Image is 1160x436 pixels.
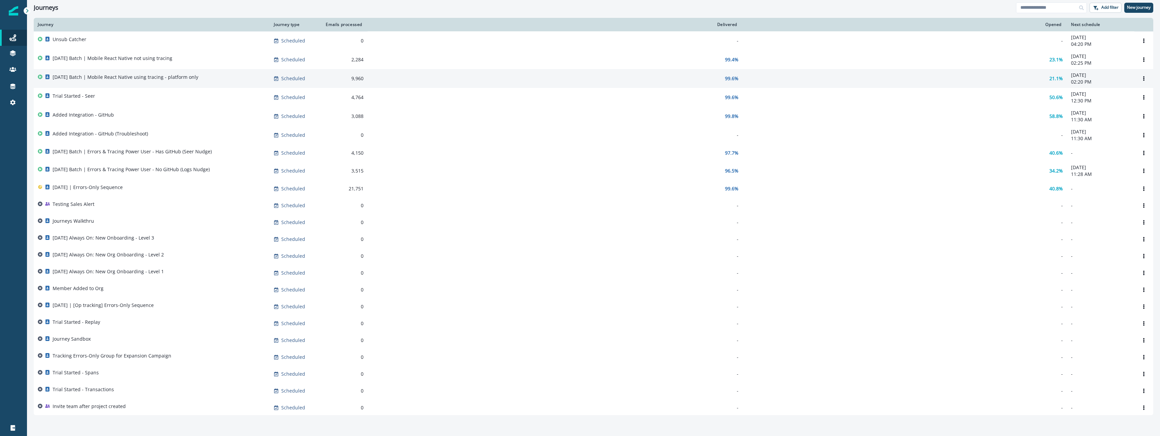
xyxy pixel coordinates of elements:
p: Scheduled [281,75,305,82]
div: - [372,132,738,138]
p: - [1071,303,1130,310]
a: Journey SandboxScheduled0---Options [34,332,1153,349]
p: Scheduled [281,37,305,44]
div: - [372,303,738,310]
div: 4,764 [324,94,364,101]
a: [DATE] Always On: New Org Onboarding - Level 1Scheduled0---Options [34,264,1153,281]
p: [DATE] Batch | Errors & Tracing Power User - Has GitHub (Seer Nudge) [53,148,212,155]
p: 11:30 AM [1071,116,1130,123]
p: 02:20 PM [1071,79,1130,85]
div: 3,088 [324,113,364,120]
p: [DATE] [1071,34,1130,41]
p: Unsub Catcher [53,36,86,43]
button: New journey [1124,3,1153,13]
button: Options [1138,184,1149,194]
div: - [372,320,738,327]
a: Testing Sales AlertScheduled0---Options [34,197,1153,214]
p: Trial Started - Replay [53,319,100,325]
button: Options [1138,148,1149,158]
a: Trial Started - TransactionsScheduled0---Options [34,382,1153,399]
button: Options [1138,200,1149,211]
div: 9,960 [324,75,364,82]
div: - [747,202,1063,209]
p: [DATE] [1071,72,1130,79]
div: Journey type [274,22,316,27]
p: 11:30 AM [1071,135,1130,142]
a: [DATE] Always On: New Onboarding - Level 3Scheduled0---Options [34,231,1153,248]
p: [DATE] [1071,128,1130,135]
p: 99.6% [725,75,738,82]
div: 0 [324,320,364,327]
div: 0 [324,387,364,394]
p: Testing Sales Alert [53,201,94,208]
div: - [747,303,1063,310]
p: Added Integration - GitHub [53,112,114,118]
a: Added Integration - GitHub (Troubleshoot)Scheduled0--[DATE]11:30 AMOptions [34,126,1153,145]
div: - [747,337,1063,344]
p: Journeys Walkthru [53,218,94,224]
p: Scheduled [281,303,305,310]
p: Scheduled [281,113,305,120]
button: Options [1138,111,1149,121]
div: - [372,354,738,361]
button: Options [1138,92,1149,102]
p: 99.8% [725,113,738,120]
p: Scheduled [281,371,305,377]
a: [DATE] Batch | Errors & Tracing Power User - Has GitHub (Seer Nudge)Scheduled4,15097.7%40.6%-Options [34,145,1153,161]
a: Invite team after project createdScheduled0---Options [34,399,1153,416]
p: 99.6% [725,94,738,101]
button: Options [1138,251,1149,261]
p: 21.1% [1049,75,1063,82]
p: 97.7% [725,150,738,156]
div: - [372,253,738,259]
div: - [747,219,1063,226]
p: New journey [1127,5,1151,10]
p: - [1071,337,1130,344]
button: Options [1138,166,1149,176]
div: 0 [324,253,364,259]
p: Scheduled [281,404,305,411]
h1: Journeys [34,4,58,11]
button: Options [1138,403,1149,413]
p: Invite team after project created [53,403,126,410]
div: - [372,387,738,394]
button: Options [1138,335,1149,345]
p: - [1071,371,1130,377]
a: Journeys WalkthruScheduled0---Options [34,214,1153,231]
button: Options [1138,217,1149,227]
p: - [1071,286,1130,293]
p: Scheduled [281,56,305,63]
p: Scheduled [281,286,305,293]
div: - [372,37,738,44]
p: 02:25 PM [1071,60,1130,66]
p: Scheduled [281,132,305,138]
p: Scheduled [281,337,305,344]
p: 12:30 PM [1071,97,1130,104]
p: Scheduled [281,219,305,226]
div: - [747,387,1063,394]
p: 11:28 AM [1071,171,1130,178]
div: - [747,320,1063,327]
div: - [372,404,738,411]
button: Options [1138,352,1149,362]
p: 23.1% [1049,56,1063,63]
div: - [747,37,1063,44]
button: Options [1138,285,1149,295]
button: Add filter [1090,3,1122,13]
p: [DATE] Always On: New Org Onboarding - Level 1 [53,268,164,275]
div: 21,751 [324,185,364,192]
p: Tracking Errors-Only Group for Expansion Campaign [53,352,171,359]
p: Added Integration - GitHub (Troubleshoot) [53,130,148,137]
a: [DATE] Batch | Errors & Tracing Power User - No GitHub (Logs Nudge)Scheduled3,51596.5%34.2%[DATE]... [34,161,1153,180]
div: - [372,286,738,293]
div: 0 [324,132,364,138]
div: 0 [324,286,364,293]
p: 99.4% [725,56,738,63]
div: - [747,236,1063,243]
div: - [372,371,738,377]
div: - [747,270,1063,276]
div: 0 [324,270,364,276]
button: Options [1138,234,1149,244]
p: - [1071,219,1130,226]
p: 99.6% [725,185,738,192]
